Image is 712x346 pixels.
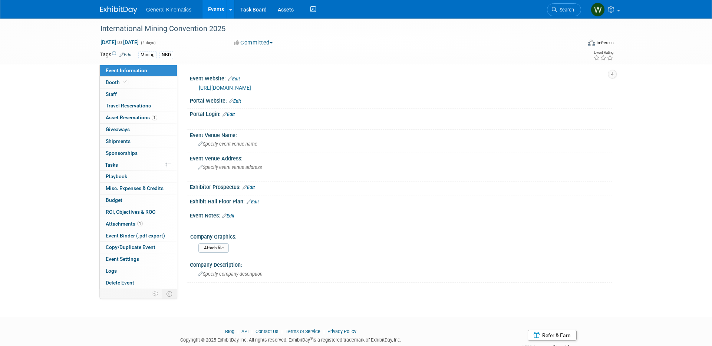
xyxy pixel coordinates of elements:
[190,153,612,162] div: Event Venue Address:
[106,91,117,97] span: Staff
[100,230,177,242] a: Event Binder (.pdf export)
[106,150,138,156] span: Sponsorships
[162,289,177,299] td: Toggle Event Tabs
[557,7,574,13] span: Search
[190,196,612,206] div: Exhibit Hall Floor Plan:
[106,197,122,203] span: Budget
[138,51,157,59] div: Mining
[106,138,131,144] span: Shipments
[100,112,177,123] a: Asset Reservations1
[190,109,612,118] div: Portal Login:
[190,231,609,240] div: Company Graphics:
[280,329,284,334] span: |
[100,242,177,253] a: Copy/Duplicate Event
[225,329,234,334] a: Blog
[106,67,147,73] span: Event Information
[229,99,241,104] a: Edit
[596,40,614,46] div: In-Person
[123,80,127,84] i: Booth reservation complete
[198,271,263,277] span: Specify company description
[100,147,177,159] a: Sponsorships
[106,244,155,250] span: Copy/Duplicate Event
[198,141,257,147] span: Specify event venue name
[98,22,570,36] div: International Mining Convention 2025
[100,39,139,46] span: [DATE] [DATE]
[593,51,613,54] div: Event Rating
[247,199,259,204] a: Edit
[100,206,177,218] a: ROI, Objectives & ROO
[106,173,127,179] span: Playbook
[100,159,177,171] a: Tasks
[106,185,164,191] span: Misc. Expenses & Credits
[106,256,139,262] span: Event Settings
[100,194,177,206] a: Budget
[190,95,612,105] div: Portal Website:
[100,100,177,112] a: Travel Reservations
[137,221,143,226] span: 1
[116,39,123,45] span: to
[199,85,251,91] a: [URL][DOMAIN_NAME]
[106,268,117,274] span: Logs
[100,171,177,182] a: Playbook
[119,52,132,57] a: Edit
[231,39,276,47] button: Committed
[327,329,356,334] a: Privacy Policy
[588,40,595,46] img: Format-Inperson.png
[140,40,156,45] span: (4 days)
[235,329,240,334] span: |
[286,329,320,334] a: Terms of Service
[100,77,177,88] a: Booth
[106,103,151,109] span: Travel Reservations
[100,265,177,277] a: Logs
[310,336,313,340] sup: ®
[100,218,177,230] a: Attachments1
[106,280,134,286] span: Delete Event
[146,7,191,13] span: General Kinematics
[190,73,612,83] div: Event Website:
[190,259,612,269] div: Company Description:
[106,79,128,85] span: Booth
[100,6,137,14] img: ExhibitDay
[106,209,155,215] span: ROI, Objectives & ROO
[322,329,326,334] span: |
[198,164,262,170] span: Specify event venue address
[547,3,581,16] a: Search
[537,39,614,50] div: Event Format
[100,65,177,76] a: Event Information
[106,221,143,227] span: Attachments
[591,3,605,17] img: Whitney Swanson
[250,329,254,334] span: |
[100,253,177,265] a: Event Settings
[241,329,248,334] a: API
[100,183,177,194] a: Misc. Expenses & Credits
[149,289,162,299] td: Personalize Event Tab Strip
[190,182,612,191] div: Exhibitor Prospectus:
[222,112,235,117] a: Edit
[100,335,481,343] div: Copyright © 2025 ExhibitDay, Inc. All rights reserved. ExhibitDay is a registered trademark of Ex...
[152,115,157,120] span: 1
[100,89,177,100] a: Staff
[222,213,234,219] a: Edit
[105,162,118,168] span: Tasks
[228,76,240,81] a: Edit
[159,51,173,59] div: NBD
[528,330,577,341] a: Refer & Earn
[190,130,612,139] div: Event Venue Name:
[243,185,255,190] a: Edit
[256,329,278,334] a: Contact Us
[100,136,177,147] a: Shipments
[106,126,130,132] span: Giveaways
[100,124,177,135] a: Giveaways
[106,233,165,239] span: Event Binder (.pdf export)
[100,51,132,59] td: Tags
[100,277,177,289] a: Delete Event
[190,210,612,220] div: Event Notes:
[106,114,157,120] span: Asset Reservations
